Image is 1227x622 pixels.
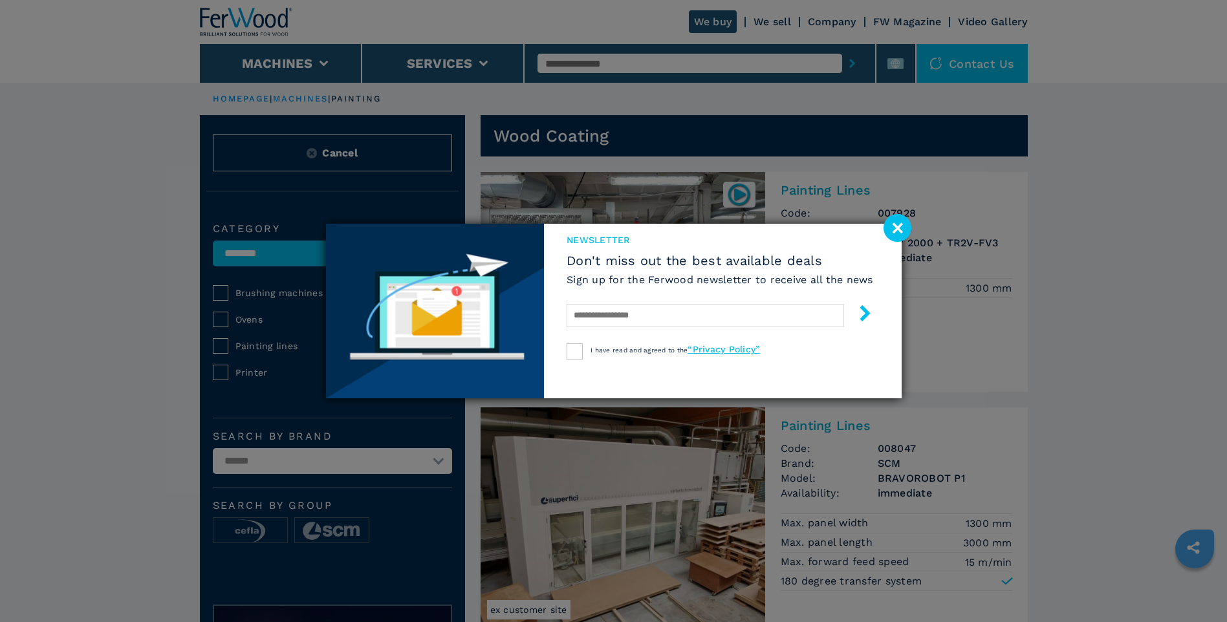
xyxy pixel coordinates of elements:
[326,224,545,398] img: Newsletter image
[567,253,873,268] span: Don't miss out the best available deals
[688,344,760,354] a: “Privacy Policy”
[567,272,873,287] h6: Sign up for the Ferwood newsletter to receive all the news
[844,300,873,330] button: submit-button
[591,347,760,354] span: I have read and agreed to the
[567,233,873,246] span: newsletter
